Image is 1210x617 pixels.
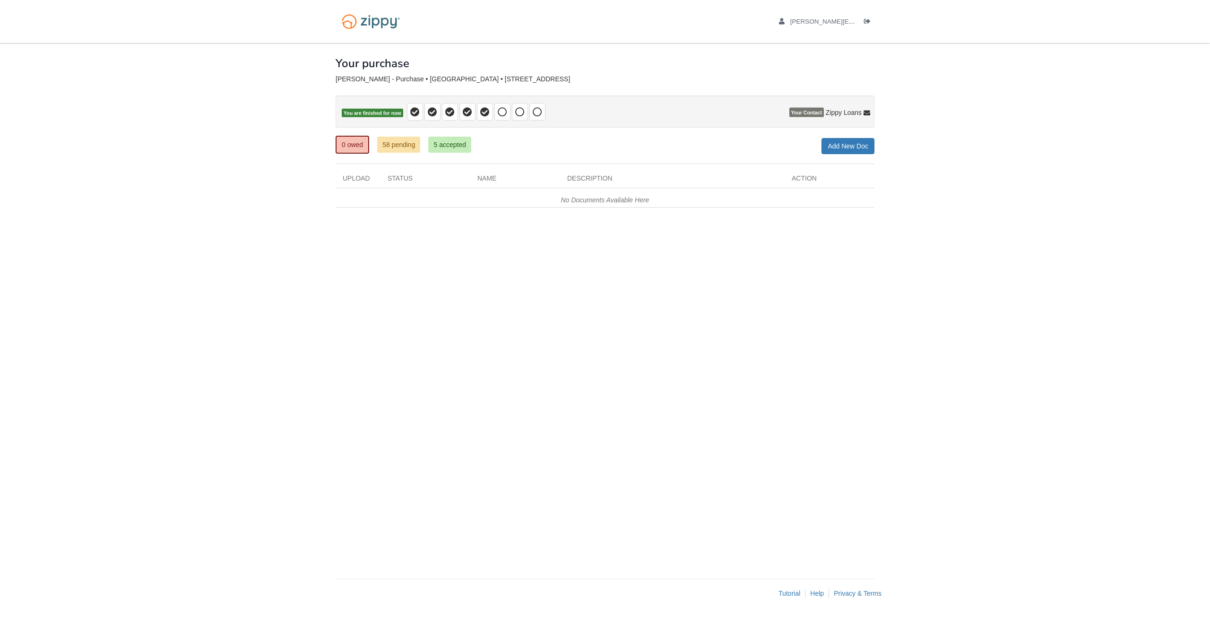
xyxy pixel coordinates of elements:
[821,138,874,154] a: Add New Doc
[790,18,1003,25] span: arron.perkins@gmail.com
[336,57,409,70] h1: Your purchase
[778,590,800,597] a: Tutorial
[336,75,874,83] div: [PERSON_NAME] - Purchase • [GEOGRAPHIC_DATA] • [STREET_ADDRESS]
[561,196,649,204] em: No Documents Available Here
[826,108,862,117] span: Zippy Loans
[336,9,406,34] img: Logo
[428,137,471,153] a: 5 accepted
[864,18,874,27] a: Log out
[342,109,403,118] span: You are finished for now
[336,174,380,188] div: Upload
[336,136,369,154] a: 0 owed
[834,590,882,597] a: Privacy & Terms
[380,174,470,188] div: Status
[377,137,420,153] a: 58 pending
[560,174,785,188] div: Description
[810,590,824,597] a: Help
[785,174,874,188] div: Action
[789,108,824,117] span: Your Contact
[779,18,1003,27] a: edit profile
[470,174,560,188] div: Name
